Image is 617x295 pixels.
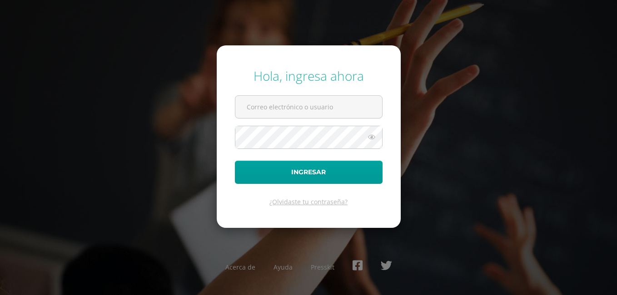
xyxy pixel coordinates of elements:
[225,263,255,271] a: Acerca de
[269,197,348,206] a: ¿Olvidaste tu contraseña?
[311,263,334,271] a: Presskit
[235,161,383,184] button: Ingresar
[235,96,382,118] input: Correo electrónico o usuario
[235,67,383,84] div: Hola, ingresa ahora
[274,263,293,271] a: Ayuda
